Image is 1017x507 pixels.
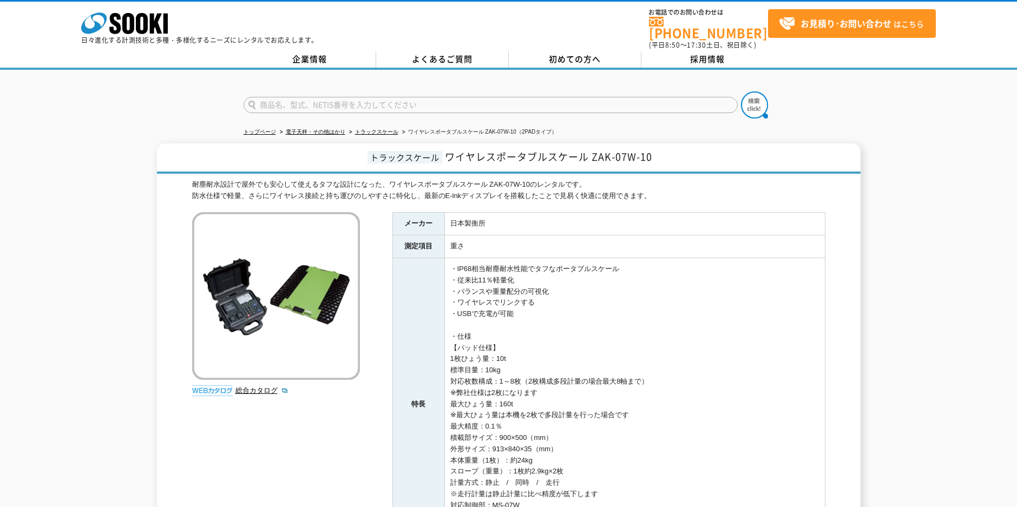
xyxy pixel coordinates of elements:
span: トラックスケール [368,151,442,163]
a: トップページ [244,129,276,135]
a: [PHONE_NUMBER] [649,17,768,39]
a: 総合カタログ [235,386,288,394]
a: 初めての方へ [509,51,641,68]
img: webカタログ [192,385,233,396]
a: 電子天秤・その他はかり [286,129,345,135]
th: メーカー [392,213,444,235]
div: 耐塵耐水設計で屋外でも安心して使えるタフな設計になった、ワイヤレスポータブルスケール ZAK-07W-10のレンタルです。 防水仕様で軽量、さらにワイヤレス接続と持ち運びのしやすさに特化し、最新... [192,179,825,202]
td: 重さ [444,235,825,258]
input: 商品名、型式、NETIS番号を入力してください [244,97,738,113]
span: 17:30 [687,40,706,50]
strong: お見積り･お問い合わせ [801,17,891,30]
li: ワイヤレスポータブルスケール ZAK-07W-10（2PADタイプ） [400,127,557,138]
p: 日々進化する計測技術と多種・多様化するニーズにレンタルでお応えします。 [81,37,318,43]
img: ワイヤレスポータブルスケール ZAK-07W-10（2PADタイプ） [192,212,360,380]
a: お見積り･お問い合わせはこちら [768,9,936,38]
img: btn_search.png [741,91,768,118]
span: お電話でのお問い合わせは [649,9,768,16]
td: 日本製衡所 [444,213,825,235]
span: ワイヤレスポータブルスケール ZAK-07W-10 [445,149,652,164]
th: 測定項目 [392,235,444,258]
a: トラックスケール [355,129,398,135]
a: 採用情報 [641,51,774,68]
span: はこちら [779,16,924,32]
a: よくあるご質問 [376,51,509,68]
span: 初めての方へ [549,53,601,65]
span: 8:50 [665,40,680,50]
a: 企業情報 [244,51,376,68]
span: (平日 ～ 土日、祝日除く) [649,40,756,50]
